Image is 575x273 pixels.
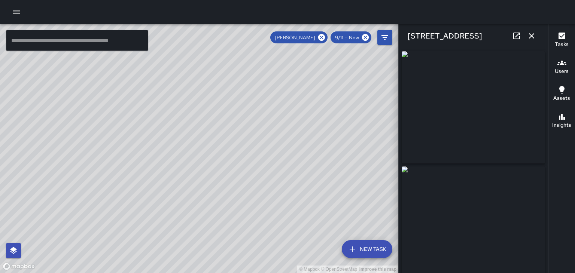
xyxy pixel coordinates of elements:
[555,40,569,49] h6: Tasks
[402,51,545,163] img: request_images%2F074a9100-8f23-11f0-8134-9d1d077f0b1a
[342,240,392,258] button: New Task
[548,81,575,108] button: Assets
[552,121,571,129] h6: Insights
[548,108,575,135] button: Insights
[331,31,371,43] div: 9/11 — Now
[553,94,570,102] h6: Assets
[548,54,575,81] button: Users
[548,27,575,54] button: Tasks
[408,30,482,42] h6: [STREET_ADDRESS]
[555,67,569,76] h6: Users
[270,31,328,43] div: [PERSON_NAME]
[377,30,392,45] button: Filters
[331,34,363,41] span: 9/11 — Now
[270,34,320,41] span: [PERSON_NAME]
